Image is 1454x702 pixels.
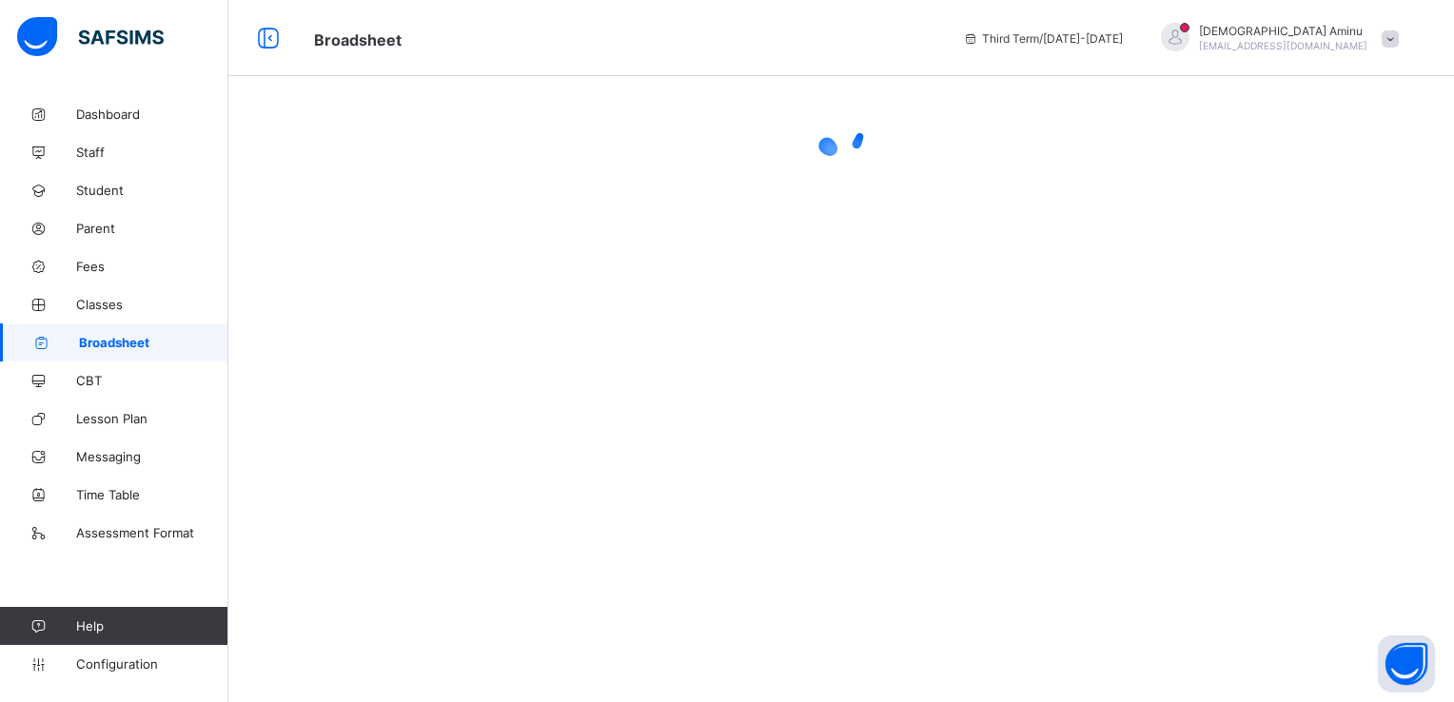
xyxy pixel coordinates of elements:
[76,449,228,464] span: Messaging
[1142,23,1408,54] div: HafsahAminu
[76,656,227,672] span: Configuration
[76,618,227,634] span: Help
[76,411,228,426] span: Lesson Plan
[76,487,228,502] span: Time Table
[76,221,228,236] span: Parent
[79,335,228,350] span: Broadsheet
[76,107,228,122] span: Dashboard
[76,525,228,540] span: Assessment Format
[76,145,228,160] span: Staff
[76,297,228,312] span: Classes
[76,259,228,274] span: Fees
[1199,40,1367,51] span: [EMAIL_ADDRESS][DOMAIN_NAME]
[1378,635,1435,692] button: Open asap
[963,31,1123,46] span: session/term information
[1199,24,1367,38] span: [DEMOGRAPHIC_DATA] Aminu
[76,373,228,388] span: CBT
[76,183,228,198] span: Student
[314,30,402,49] span: Broadsheet
[17,17,164,57] img: safsims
